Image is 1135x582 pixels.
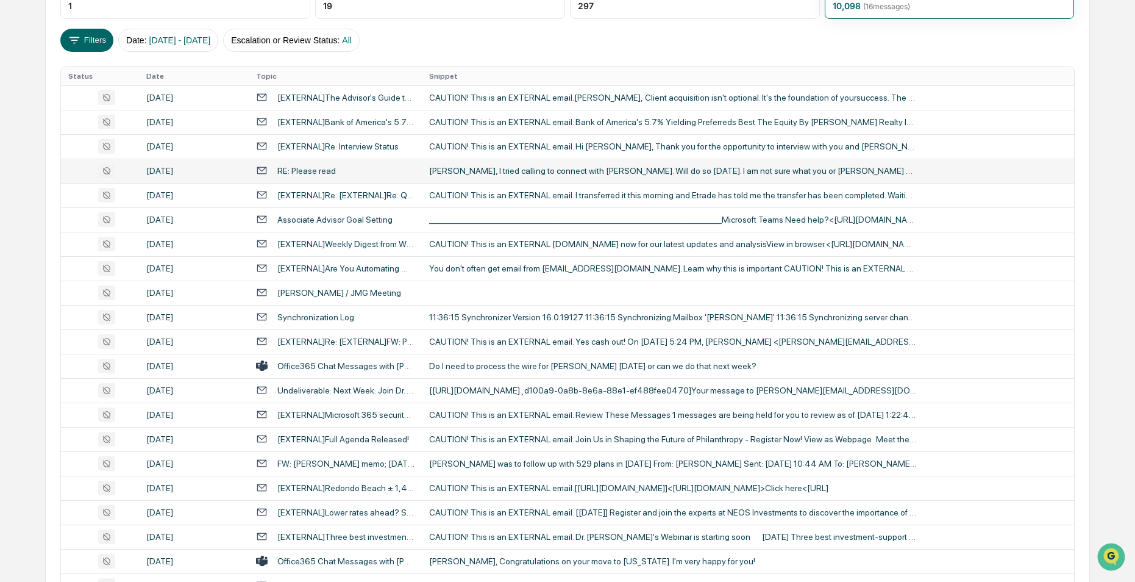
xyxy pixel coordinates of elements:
[277,190,415,200] div: [EXTERNAL]Re: [EXTERNAL]Re: Q3 Estimates
[422,67,1074,85] th: Snippet
[277,386,415,395] div: Undeliverable: Next Week: Join Dr. [PERSON_NAME] and our experts
[146,361,241,371] div: [DATE]
[277,459,415,469] div: FW: [PERSON_NAME] memo; [DATE] meeting
[429,483,917,493] div: CAUTION! This is an EXTERNAL email.[[URL][DOMAIN_NAME]]<[URL][DOMAIN_NAME]>Click here<[URL]
[146,434,241,444] div: [DATE]
[146,142,241,151] div: [DATE]
[277,337,415,347] div: [EXTERNAL]Re: [EXTERNAL]FW: Providence Strategic Growth I - Consent Solicitation and Election
[146,483,241,493] div: [DATE]
[146,556,241,566] div: [DATE]
[139,67,249,85] th: Date
[863,2,910,11] span: ( 16 messages)
[323,1,332,11] div: 19
[146,312,241,322] div: [DATE]
[146,508,241,517] div: [DATE]
[146,117,241,127] div: [DATE]
[149,35,211,45] span: [DATE] - [DATE]
[429,386,917,395] div: [[URL][DOMAIN_NAME]¸d100a9-0a8b-8e6a-88e1-ef488fee0470]Your message to [PERSON_NAME][EMAIL_ADDRES...
[342,35,352,45] span: All
[277,142,399,151] div: [EXTERNAL]Re: Interview Status
[429,264,917,273] div: You don't often get email from [EMAIL_ADDRESS][DOMAIN_NAME]. Learn why this is important CAUTION!...
[277,215,393,225] div: Associate Advisor Goal Setting
[68,1,72,11] div: 1
[86,206,148,216] a: Powered byPylon
[429,410,917,420] div: CAUTION! This is an EXTERNAL email. Review These Messages 1 messages are being held for you to re...
[277,556,415,566] div: Office365 Chat Messages with [PERSON_NAME], [PERSON_NAME] on [DATE]
[277,93,415,102] div: [EXTERNAL]The Advisor's Guide to Client Acquisition Mastery - Engage, Attract, and Acquire More I...
[429,166,917,176] div: [PERSON_NAME], I tried calling to connect with [PERSON_NAME]. Will do so [DATE]. I am not sure wh...
[429,312,917,322] div: 11:36:15 Synchronizer Version 16.0.19127 11:36:15 Synchronizing Mailbox '[PERSON_NAME]' 11:36:15 ...
[429,532,917,542] div: CAUTION! This is an EXTERNAL email. Dr. [PERSON_NAME]'s Webinar is starting soon [DATE] Three bes...
[429,361,917,371] div: Do I need to process the wire for [PERSON_NAME] [DATE] or can we do that next week?
[146,264,241,273] div: [DATE]
[146,386,241,395] div: [DATE]
[429,459,917,469] div: [PERSON_NAME] was to follow up with 529 plans in [DATE] From: [PERSON_NAME] Sent: [DATE] 10:44 AM...
[277,483,415,493] div: [EXTERNAL]Redondo Beach ± 1,415 SF-±2,841 Retail For Lease
[429,239,917,249] div: CAUTION! This is an EXTERNAL [DOMAIN_NAME] now for our latest updates and analysisView in browser...
[277,264,415,273] div: [EXTERNAL]Are You Automating Workflows and Ensuring Compliance? Mastering CLM
[146,215,241,225] div: [DATE]
[146,288,241,298] div: [DATE]
[12,26,222,45] p: How can we help?
[146,337,241,347] div: [DATE]
[429,93,917,102] div: CAUTION! This is an EXTERNAL email.[PERSON_NAME], Client acquisition isn't optional. It's the fou...
[84,149,156,171] a: 🗄️Attestations
[7,172,82,194] a: 🔎Data Lookup
[146,532,241,542] div: [DATE]
[277,508,415,517] div: [EXTERNAL]Lower rates ahead? Seek higher income with options-based ETFs.
[146,190,241,200] div: [DATE]
[277,410,415,420] div: [EXTERNAL]Microsoft 365 security: You have messages in quarantine
[12,93,34,115] img: 1746055101610-c473b297-6a78-478c-a979-82029cc54cd1
[1096,542,1129,575] iframe: Open customer support
[249,67,422,85] th: Topic
[146,239,241,249] div: [DATE]
[7,149,84,171] a: 🖐️Preclearance
[277,434,409,444] div: [EXTERNAL]Full Agenda Released!
[277,166,336,176] div: RE: Please read
[41,93,200,106] div: Start new chat
[12,178,22,188] div: 🔎
[118,29,218,52] button: Date:[DATE] - [DATE]
[223,29,360,52] button: Escalation or Review Status:All
[121,207,148,216] span: Pylon
[429,190,917,200] div: CAUTION! This is an EXTERNAL email. I transferred it this morning and Etrade has told me the tran...
[146,410,241,420] div: [DATE]
[277,239,415,249] div: [EXTERNAL]Weekly Digest from WisdomTree
[277,532,415,542] div: [EXTERNAL]Three best investment-support solutions for the profitable growing advisor
[60,29,113,52] button: Filters
[578,1,594,11] div: 297
[429,434,917,444] div: CAUTION! This is an EXTERNAL email. Join Us in Shaping the Future of Philanthropy - Register Now!...
[146,93,241,102] div: [DATE]
[429,142,917,151] div: CAUTION! This is an EXTERNAL email. Hi [PERSON_NAME], Thank you for the opportunity to interview ...
[277,288,401,298] div: [PERSON_NAME] / JMG Meeting
[101,154,151,166] span: Attestations
[146,166,241,176] div: [DATE]
[833,1,910,11] div: 10,098
[277,361,415,371] div: Office365 Chat Messages with [PERSON_NAME], [PERSON_NAME] on [DATE]
[429,117,917,127] div: CAUTION! This is an EXTERNAL email. Bank of America's 5.7% Yielding Preferreds Best The Equity By...
[24,154,79,166] span: Preclearance
[429,508,917,517] div: CAUTION! This is an EXTERNAL email. [[DATE]] Register and join the experts at NEOS Investments to...
[24,177,77,189] span: Data Lookup
[277,117,415,127] div: [EXTERNAL]Bank of America's 5.7% Yielding Preferreds Best The Equity
[207,97,222,112] button: Start new chat
[429,556,917,566] div: [PERSON_NAME], Congratulations on your move to [US_STATE]. I'm very happy for you!
[41,106,154,115] div: We're available if you need us!
[146,459,241,469] div: [DATE]
[88,155,98,165] div: 🗄️
[429,337,917,347] div: CAUTION! This is an EXTERNAL email. Yes cash out! On [DATE] 5:24 PM, [PERSON_NAME] <[PERSON_NAME]...
[12,155,22,165] div: 🖐️
[61,67,138,85] th: Status
[277,312,356,322] div: Synchronization Log:
[429,215,917,225] div: ________________________________________________________________________________Microsoft Teams N...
